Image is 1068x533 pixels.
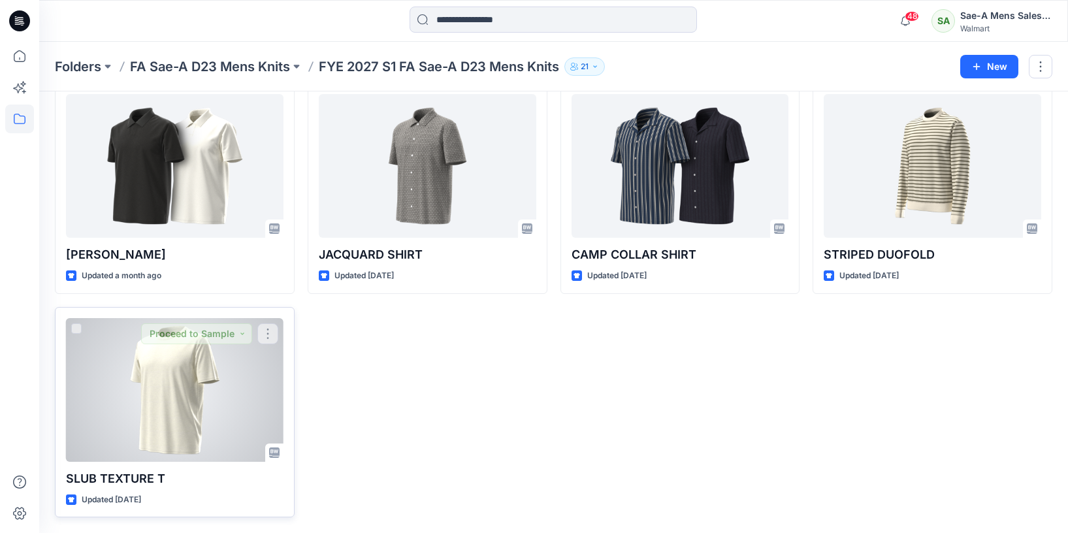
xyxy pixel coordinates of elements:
button: New [960,55,1018,78]
div: Sae-A Mens Sales Team [960,8,1052,24]
p: JACQUARD SHIRT [319,246,536,264]
a: JOHNNY COLLAR POLO [66,94,283,238]
p: Updated [DATE] [334,269,394,283]
a: Folders [55,57,101,76]
a: STRIPED DUOFOLD [824,94,1041,238]
p: STRIPED DUOFOLD [824,246,1041,264]
p: Updated [DATE] [839,269,899,283]
a: SLUB TEXTURE T [66,318,283,462]
p: Updated [DATE] [587,269,647,283]
p: Updated [DATE] [82,493,141,507]
p: CAMP COLLAR SHIRT [572,246,789,264]
a: JACQUARD SHIRT [319,94,536,238]
a: CAMP COLLAR SHIRT [572,94,789,238]
p: FYE 2027 S1 FA Sae-A D23 Mens Knits [319,57,559,76]
p: 21 [581,59,589,74]
p: SLUB TEXTURE T [66,470,283,488]
p: [PERSON_NAME] [66,246,283,264]
a: FA Sae-A D23 Mens Knits [130,57,290,76]
button: 21 [564,57,605,76]
div: Walmart [960,24,1052,33]
div: SA [931,9,955,33]
p: Updated a month ago [82,269,161,283]
span: 48 [905,11,919,22]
